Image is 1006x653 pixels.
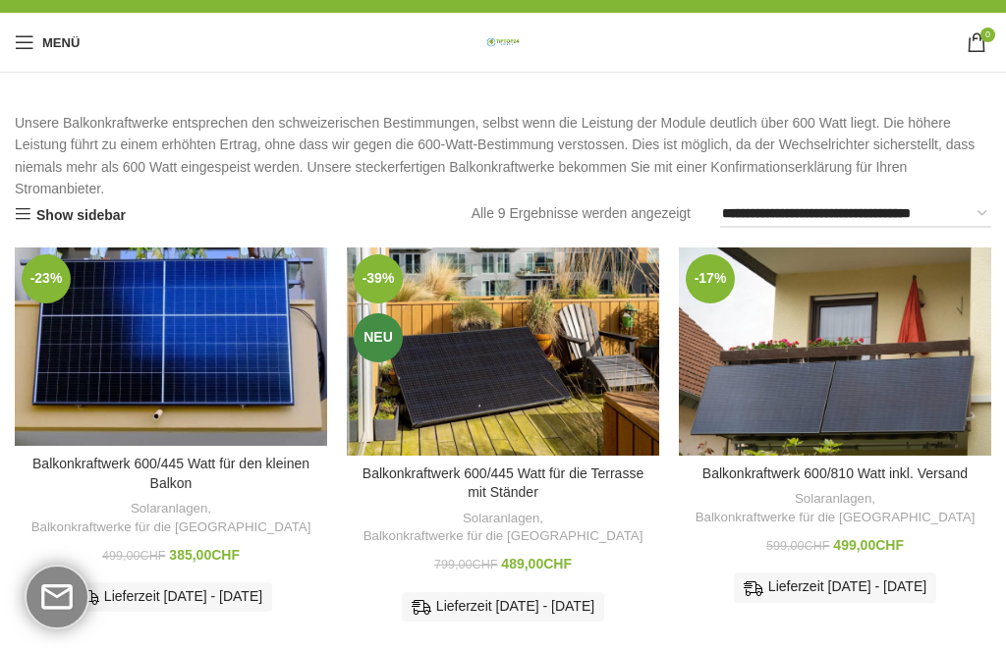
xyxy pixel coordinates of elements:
a: Balkonkraftwerk 600/445 Watt für den kleinen Balkon [15,247,327,446]
img: Steckerkraftwerk für die Terrasse [347,247,659,456]
span: CHF [211,547,240,563]
p: Alle 9 Ergebnisse werden angezeigt [472,202,691,224]
div: Lieferzeit [DATE] - [DATE] [70,582,272,612]
select: Shop-Reihenfolge [720,200,991,228]
a: Balkonkraftwerke für die [GEOGRAPHIC_DATA] [31,518,311,537]
span: Menü [42,36,80,49]
bdi: 385,00 [169,547,240,563]
a: Show sidebar [15,206,126,223]
span: CHF [473,558,498,571]
div: Lieferzeit [DATE] - [DATE] [734,572,936,602]
bdi: 499,00 [833,537,904,553]
span: Neu [354,313,403,362]
a: Solaranlagen [463,510,539,528]
div: , [689,490,981,526]
a: Logo der Website [478,33,528,49]
a: Mobiles Menü öffnen [5,23,89,62]
span: 0 [980,27,995,42]
div: , [25,500,317,536]
span: CHF [140,549,166,563]
span: -23% [22,254,71,303]
a: Balkonkraftwerk 600/445 Watt für die Terrasse mit Ständer [347,247,659,456]
a: Balkonkraftwerk 600/445 Watt für die Terrasse mit Ständer [363,465,643,501]
a: Balkonkraftwerke für die [GEOGRAPHIC_DATA] [363,527,643,546]
span: -17% [686,254,735,303]
a: Solaranlagen [131,500,207,518]
a: Balkonkraftwerk 600/810 Watt inkl. Versand [679,247,991,456]
a: 0 [957,23,996,62]
bdi: 599,00 [766,539,829,553]
a: Balkonkraftwerk 600/445 Watt für den kleinen Balkon [32,456,309,491]
div: , [357,510,649,546]
span: -39% [354,254,403,303]
a: Balkonkraftwerke für die [GEOGRAPHIC_DATA] [696,509,976,527]
span: CHF [805,539,830,553]
bdi: 489,00 [501,556,572,571]
span: CHF [875,537,904,553]
bdi: 799,00 [434,558,497,571]
p: Unsere Balkonkraftwerke entsprechen den schweizerischen Bestimmungen, selbst wenn die Leistung de... [15,112,991,200]
a: Solaranlagen [795,490,871,509]
span: CHF [543,556,572,571]
a: Balkonkraftwerk 600/810 Watt inkl. Versand [702,465,968,481]
bdi: 499,00 [102,549,165,563]
div: Lieferzeit [DATE] - [DATE] [402,592,604,622]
